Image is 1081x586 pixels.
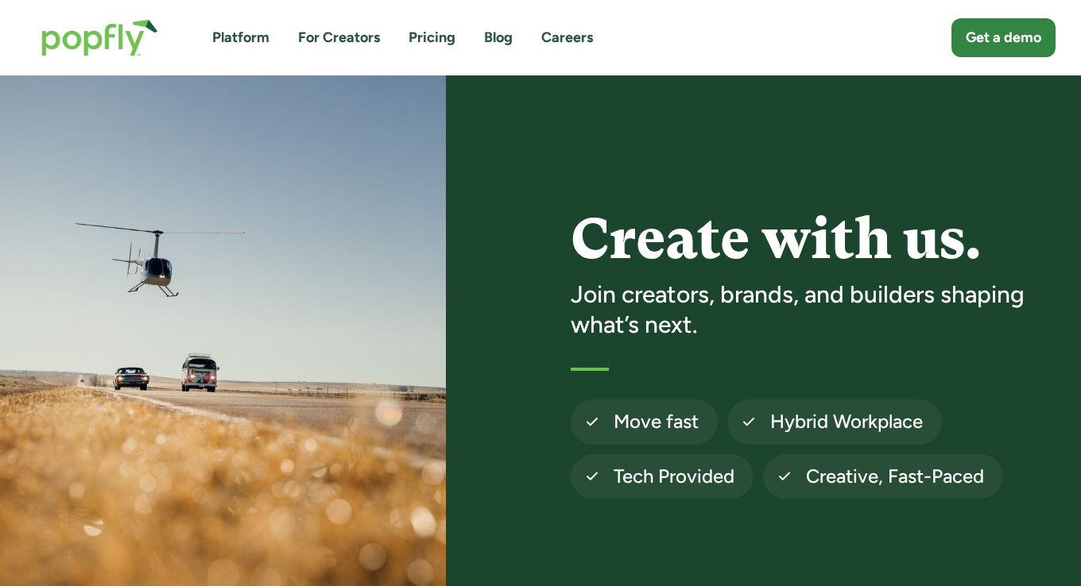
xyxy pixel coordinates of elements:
[614,409,699,434] h4: Move fast
[212,28,269,48] a: Platform
[806,464,984,489] h4: Creative, Fast-Paced
[484,28,513,48] a: Blog
[770,409,923,434] h4: Hybrid Workplace
[951,18,1056,57] a: Get a demo
[614,464,734,489] h4: Tech Provided
[571,280,1051,339] h3: Join creators, brands, and builders shaping what’s next.
[966,28,1041,48] div: Get a demo
[298,28,380,48] a: For Creators
[541,28,593,48] a: Careers
[25,3,174,72] a: home
[409,28,455,48] a: Pricing
[571,209,1051,270] h1: Create with us.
